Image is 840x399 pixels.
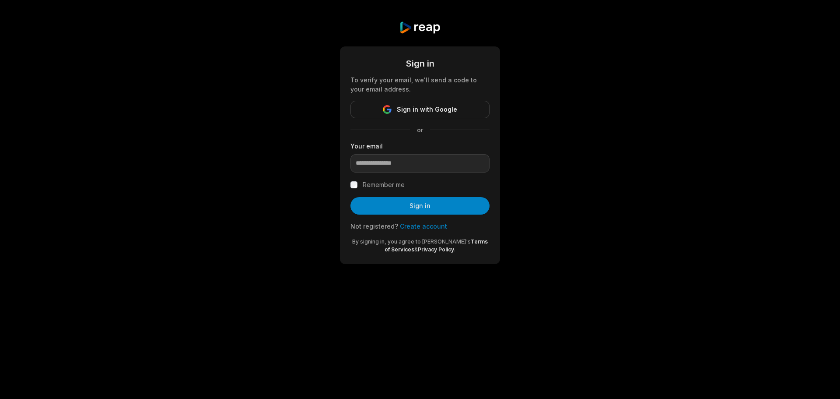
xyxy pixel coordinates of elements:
[350,141,490,151] label: Your email
[350,197,490,215] button: Sign in
[350,75,490,94] div: To verify your email, we'll send a code to your email address.
[350,101,490,118] button: Sign in with Google
[350,57,490,70] div: Sign in
[350,222,398,230] span: Not registered?
[418,246,454,253] a: Privacy Policy
[352,238,471,245] span: By signing in, you agree to [PERSON_NAME]'s
[454,246,455,253] span: .
[400,222,447,230] a: Create account
[385,238,488,253] a: Terms of Services
[414,246,418,253] span: &
[397,104,457,115] span: Sign in with Google
[410,125,430,134] span: or
[363,180,405,190] label: Remember me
